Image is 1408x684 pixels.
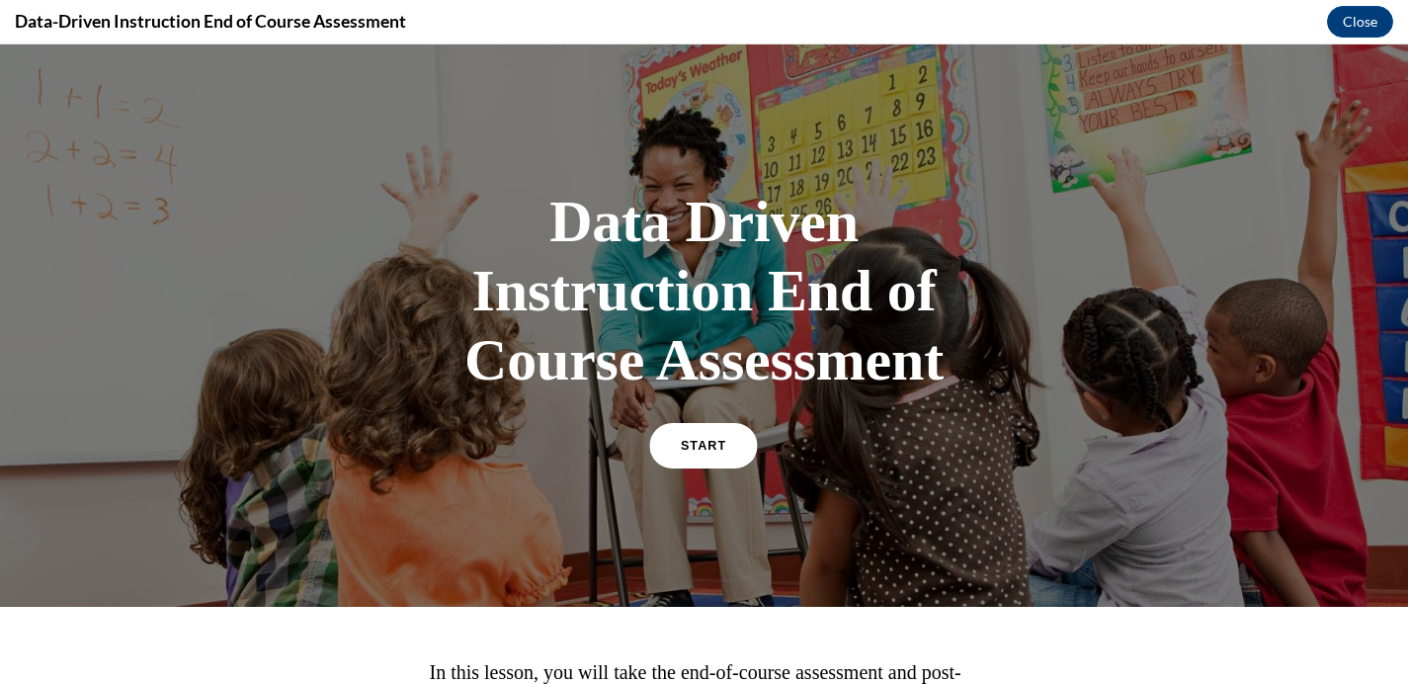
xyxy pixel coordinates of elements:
[681,394,726,409] span: START
[650,379,758,424] a: START
[1327,6,1393,38] button: Close
[15,9,406,34] h4: Data-Driven Instruction End of Course Assessment
[408,142,1001,350] h1: Data Driven Instruction End of Course Assessment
